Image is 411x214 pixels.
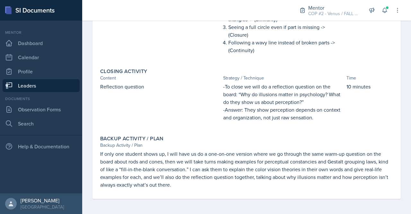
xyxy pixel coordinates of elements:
div: Strategy / Technique [223,75,344,81]
p: -To close we will do a reflection question on the board: “Why do illusions matter in psychology? ... [223,83,344,106]
div: [GEOGRAPHIC_DATA] [21,204,64,210]
div: Content [100,75,221,81]
p: Following a wavy line instead of broken parts -> (Continuity) [228,39,344,54]
p: If only one student shows up, I will have us do a one-on-one version where we go through the same... [100,150,393,189]
a: Search [3,117,80,130]
label: Backup Activity / Plan [100,135,164,142]
p: Reflection question [100,83,221,90]
div: Time [346,75,393,81]
p: -Answer: They show perception depends on context and organization, not just raw sensation. [223,106,344,121]
a: Profile [3,65,80,78]
p: 10 minutes [346,83,393,90]
a: Observation Forms [3,103,80,116]
a: Leaders [3,79,80,92]
div: [PERSON_NAME] [21,197,64,204]
a: Calendar [3,51,80,64]
a: Dashboard [3,37,80,50]
p: Seeing a full circle even if part is missing -> (Closure) [228,23,344,39]
div: Help & Documentation [3,140,80,153]
label: Closing Activity [100,68,147,75]
div: Backup Activity / Plan [100,142,393,149]
div: Documents [3,96,80,102]
div: COP #2 - Venus / FALL 2025 [308,10,360,17]
div: Mentor [3,30,80,35]
div: Mentor [308,4,360,12]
